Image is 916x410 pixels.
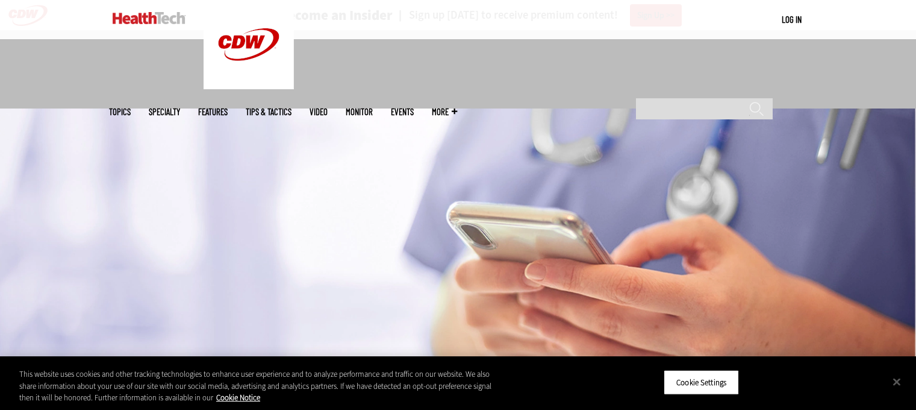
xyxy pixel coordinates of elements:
[204,80,294,92] a: CDW
[664,370,739,395] button: Cookie Settings
[432,107,457,116] span: More
[198,107,228,116] a: Features
[782,13,802,26] div: User menu
[113,12,185,24] img: Home
[19,368,504,404] div: This website uses cookies and other tracking technologies to enhance user experience and to analy...
[346,107,373,116] a: MonITor
[883,368,910,395] button: Close
[310,107,328,116] a: Video
[782,14,802,25] a: Log in
[109,107,131,116] span: Topics
[246,107,291,116] a: Tips & Tactics
[391,107,414,116] a: Events
[149,107,180,116] span: Specialty
[216,393,260,403] a: More information about your privacy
